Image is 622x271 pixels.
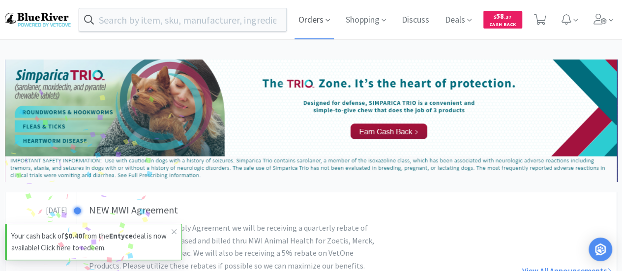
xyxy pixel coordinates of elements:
[5,60,617,182] img: d2d77c193a314c21b65cb967bbf24cd3_44.png
[494,11,511,21] span: 58
[589,238,612,261] div: Open Intercom Messenger
[89,202,413,218] h3: NEW MWI Agreement
[5,202,67,216] h3: [DATE]
[504,14,511,20] span: . 37
[79,8,286,31] input: Search by item, sku, manufacturer, ingredient, size...
[109,231,133,241] strong: Entyce
[5,13,71,26] img: b17b0d86f29542b49a2f66beb9ff811a.png
[489,22,516,29] span: Cash Back
[64,231,82,241] strong: $0.40
[494,14,496,20] span: $
[11,230,172,254] p: Your cash back of from the deal is now available! Click here to redeem.
[483,6,522,33] a: $58.37Cash Back
[398,16,433,25] a: Discuss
